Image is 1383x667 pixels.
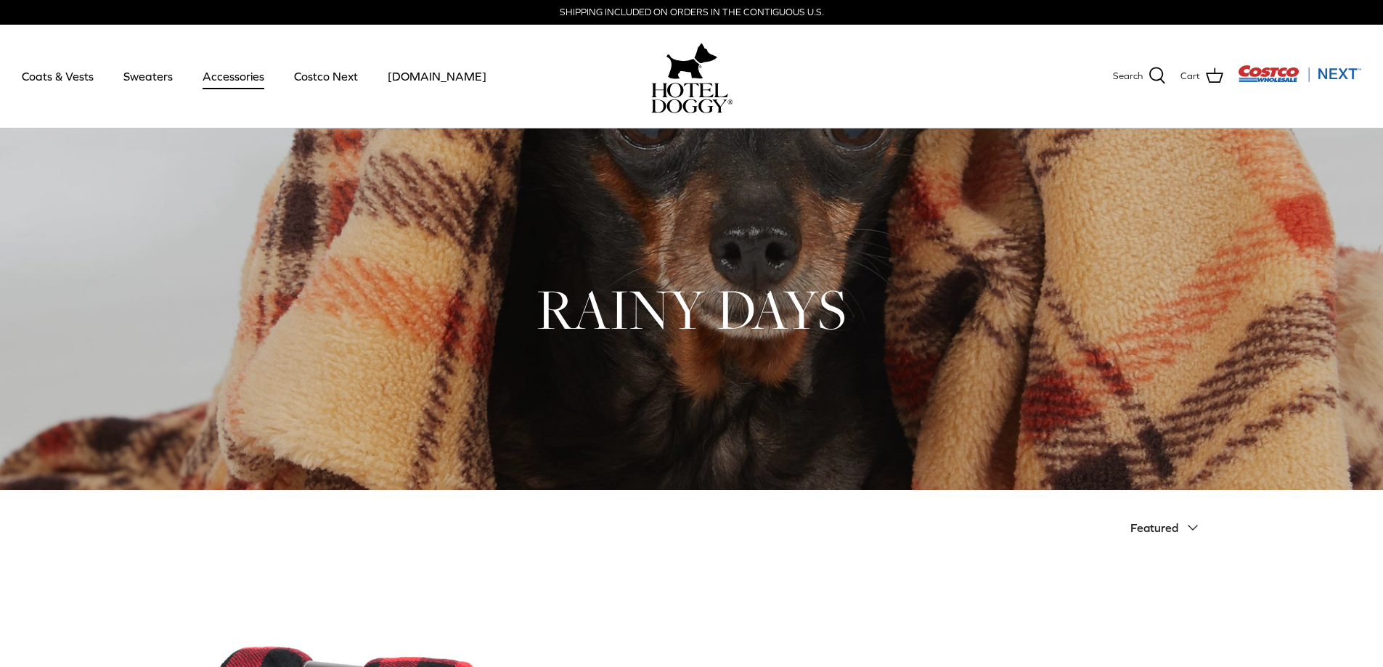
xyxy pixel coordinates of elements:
img: Costco Next [1238,65,1361,83]
span: Featured [1130,521,1178,534]
a: Visit Costco Next [1238,74,1361,85]
img: hoteldoggycom [651,83,733,113]
a: Coats & Vests [9,52,107,101]
a: Sweaters [110,52,186,101]
a: Accessories [189,52,277,101]
span: Cart [1180,69,1200,84]
a: Costco Next [281,52,371,101]
a: [DOMAIN_NAME] [375,52,499,101]
button: Featured [1130,512,1207,544]
a: Search [1113,67,1166,86]
h1: RAINY DAYS [176,274,1207,345]
span: Search [1113,69,1143,84]
a: Cart [1180,67,1223,86]
img: hoteldoggy.com [666,39,717,83]
a: hoteldoggy.com hoteldoggycom [651,39,733,113]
